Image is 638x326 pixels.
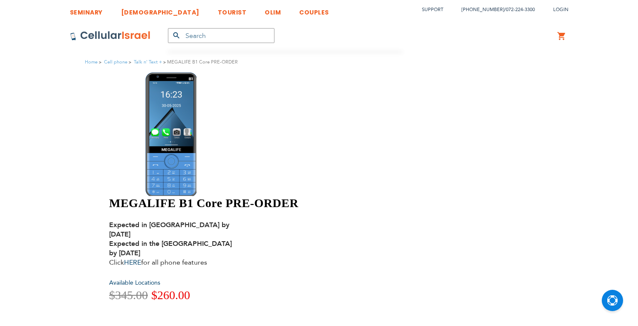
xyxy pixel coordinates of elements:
a: OLIM [265,2,281,18]
li: / [453,3,535,16]
span: Login [553,6,569,13]
a: Talk n' Text + [134,59,162,65]
a: Available Locations [109,279,160,287]
a: Cell phone [104,59,127,65]
span: $260.00 [151,288,190,302]
img: Cellular Israel Logo [70,31,151,41]
h1: MEGALIFE B1 Core PRE-ORDER [109,196,408,211]
li: MEGALIFE B1 Core PRE-ORDER [162,58,238,66]
strong: Expected in [GEOGRAPHIC_DATA] by [DATE] Expected in the [GEOGRAPHIC_DATA] by [DATE] [109,220,232,258]
a: Home [85,59,98,65]
span: $345.00 [109,288,148,302]
a: 072-224-3300 [506,6,535,13]
a: COUPLES [299,2,329,18]
a: [DEMOGRAPHIC_DATA] [121,2,199,18]
input: Search [168,28,274,43]
a: [PHONE_NUMBER] [462,6,504,13]
a: Support [422,6,443,13]
a: SEMINARY [70,2,103,18]
a: TOURIST [218,2,247,18]
div: Click for all phone features [109,220,241,267]
a: HERE [124,258,141,267]
img: MEGALIFE B1 Core PRE-ORDER [145,72,196,196]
